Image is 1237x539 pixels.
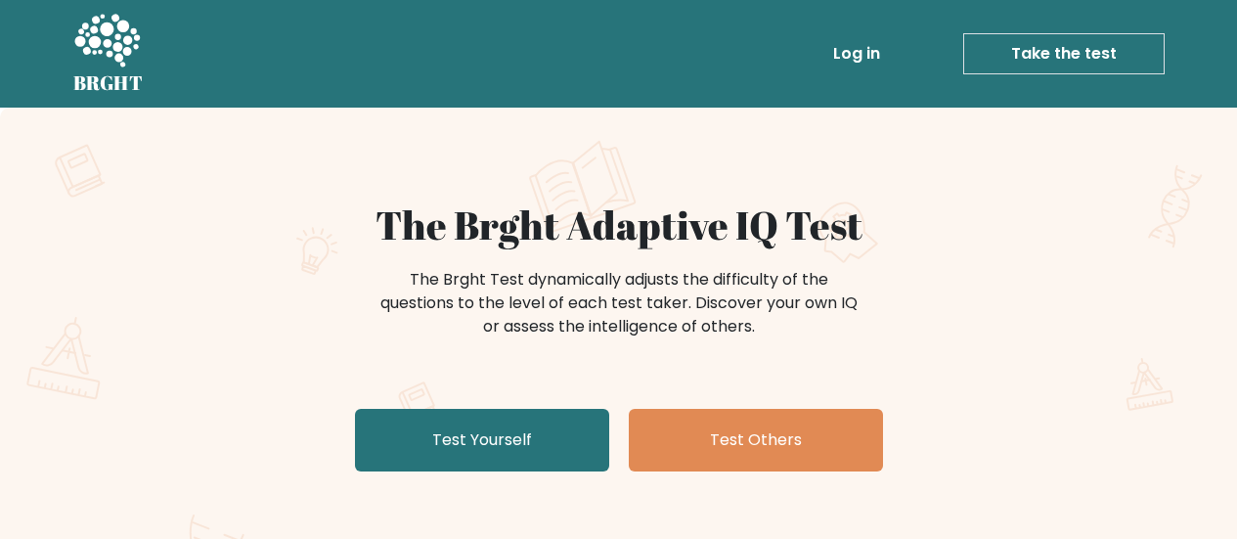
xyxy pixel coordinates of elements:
h1: The Brght Adaptive IQ Test [142,202,1096,248]
h5: BRGHT [73,71,144,95]
a: Test Others [629,409,883,472]
a: Take the test [963,33,1165,74]
a: BRGHT [73,8,144,100]
div: The Brght Test dynamically adjusts the difficulty of the questions to the level of each test take... [375,268,863,338]
a: Log in [825,34,888,73]
a: Test Yourself [355,409,609,472]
